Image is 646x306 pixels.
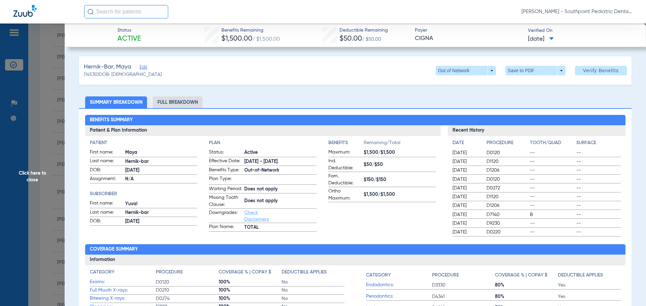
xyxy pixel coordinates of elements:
[219,269,282,278] app-breakdown-title: Coverage % | Copay $
[90,158,123,166] span: Last name:
[339,27,388,34] span: Deductible Remaining
[282,269,345,278] app-breakdown-title: Deductible Applies
[85,244,626,255] h2: Coverage Summary
[576,139,621,146] h4: Surface
[487,176,528,183] span: D0120
[364,176,436,183] span: $150/$150
[125,209,198,216] span: Hernik-bar
[576,185,621,191] span: --
[90,190,198,198] h4: Subscriber
[87,9,94,15] img: Search Icon
[487,229,528,235] span: D0220
[221,27,280,34] span: Benefits Remaining
[366,281,432,289] span: Endodontics:
[85,96,147,108] li: Summary Breakdown
[282,295,345,302] span: No
[487,211,528,218] span: D7140
[487,193,528,200] span: D1120
[282,279,345,286] span: No
[530,185,574,191] span: --
[487,202,528,209] span: D1206
[85,125,441,136] h3: Patient & Plan Information
[282,269,327,276] h4: Deductible Applies
[366,269,432,281] app-breakdown-title: Category
[436,66,496,75] button: Out of Network
[528,35,554,43] span: [DATE]
[612,274,646,306] iframe: Chat Widget
[487,185,528,191] span: D0272
[156,269,183,276] h4: Procedure
[90,287,156,294] span: Full Mouth X-rays:
[583,68,619,73] span: Verify Benefits
[209,223,242,231] span: Plan Name:
[453,176,481,183] span: [DATE]
[125,167,198,174] span: [DATE]
[209,139,317,146] h4: Plan
[364,161,436,168] span: $50/$50
[528,27,635,34] span: Verified On
[530,202,574,209] span: --
[530,167,574,174] span: --
[558,269,621,281] app-breakdown-title: Deductible Applies
[90,218,123,226] span: DOB:
[575,66,627,75] button: Verify Benefits
[487,139,528,149] app-breakdown-title: Procedure
[453,220,481,227] span: [DATE]
[13,5,37,17] img: Zuub Logo
[244,198,317,205] span: Does not apply
[221,35,252,42] span: $1,500.00
[530,193,574,200] span: --
[530,149,574,156] span: --
[522,8,633,15] span: [PERSON_NAME] - Southpoint Pediatric Dentistry
[90,139,198,146] h4: Patient
[90,149,123,157] span: First name:
[576,149,621,156] span: --
[84,71,162,78] span: (14530) DOB: [DEMOGRAPHIC_DATA]
[209,158,242,166] span: Effective Date:
[364,149,436,156] span: $1,500/$1,500
[90,269,156,278] app-breakdown-title: Category
[415,34,522,43] span: CIGNA
[90,209,123,217] span: Last name:
[487,158,528,165] span: D1120
[576,229,621,235] span: --
[244,149,317,156] span: Active
[495,293,558,300] span: 80%
[495,269,558,281] app-breakdown-title: Coverage % | Copay $
[90,200,123,208] span: First name:
[558,293,621,300] span: Yes
[366,293,432,300] span: Periodontics:
[219,279,282,286] span: 100%
[90,295,156,302] span: Bitewing X-rays:
[209,149,242,157] span: Status:
[209,175,242,184] span: Plan Type:
[364,191,436,198] span: $1,500/$1,500
[282,287,345,294] span: No
[328,139,364,146] h4: Benefits
[219,269,271,276] h4: Coverage % | Copay $
[448,125,626,136] h3: Recent History
[219,287,282,294] span: 100%
[125,201,198,208] span: Yuval
[328,158,361,172] span: Ind. Deductible:
[453,139,481,146] h4: Date
[209,194,242,208] span: Missing Tooth Clause:
[90,278,156,286] span: Exams:
[244,167,317,174] span: Out-of-Network
[328,188,361,202] span: Ortho Maximum:
[153,96,203,108] li: Full Breakdown
[219,295,282,302] span: 100%
[244,186,317,193] span: Does not apply
[156,279,219,286] span: D0120
[362,37,381,42] span: / $50.00
[487,167,528,174] span: D1206
[530,176,574,183] span: --
[576,139,621,149] app-breakdown-title: Surface
[125,218,198,225] span: [DATE]
[84,5,168,18] input: Search for patients
[453,211,481,218] span: [DATE]
[209,185,242,193] span: Waiting Period:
